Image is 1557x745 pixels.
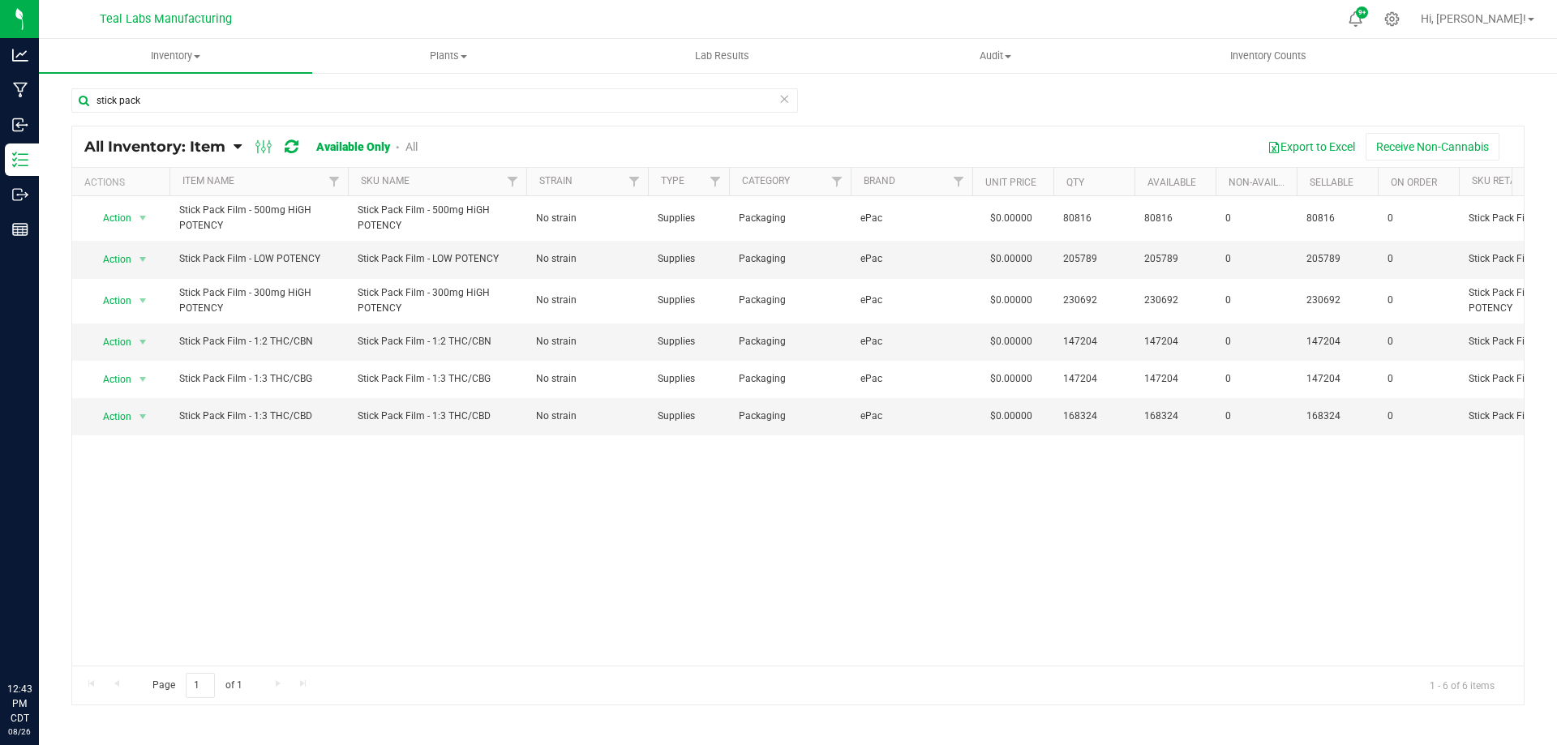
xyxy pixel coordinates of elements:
[179,409,338,424] span: Stick Pack Film - 1:3 THC/CBD
[182,175,234,186] a: Item Name
[658,293,719,308] span: Supplies
[179,371,338,387] span: Stick Pack Film - 1:3 THC/CBG
[133,331,153,353] span: select
[536,409,638,424] span: No strain
[1144,251,1206,267] span: 205789
[658,211,719,226] span: Supplies
[1208,49,1328,63] span: Inventory Counts
[358,409,517,424] span: Stick Pack Film - 1:3 THC/CBD
[1063,251,1125,267] span: 205789
[88,289,132,312] span: Action
[1225,211,1287,226] span: 0
[824,168,851,195] a: Filter
[1063,371,1125,387] span: 147204
[133,289,153,312] span: select
[139,673,255,698] span: Page of 1
[1225,409,1287,424] span: 0
[1066,177,1084,188] a: Qty
[84,177,163,188] div: Actions
[7,682,32,726] p: 12:43 PM CDT
[1388,371,1449,387] span: 0
[1147,177,1196,188] a: Available
[536,334,638,349] span: No strain
[88,248,132,271] span: Action
[739,211,841,226] span: Packaging
[860,409,963,424] span: ePac
[71,88,798,113] input: Search Item Name, Retail Display Name, SKU, Part Number...
[621,168,648,195] a: Filter
[405,140,418,153] a: All
[12,82,28,98] inline-svg: Manufacturing
[1358,10,1366,16] span: 9+
[179,285,338,316] span: Stick Pack Film - 300mg HiGH POTENCY
[316,140,390,153] a: Available Only
[860,371,963,387] span: ePac
[778,88,790,109] span: Clear
[1225,334,1287,349] span: 0
[1144,293,1206,308] span: 230692
[1306,293,1368,308] span: 230692
[860,293,963,308] span: ePac
[312,39,585,73] a: Plants
[585,39,859,73] a: Lab Results
[1225,371,1287,387] span: 0
[739,293,841,308] span: Packaging
[12,221,28,238] inline-svg: Reports
[1306,211,1368,226] span: 80816
[12,117,28,133] inline-svg: Inbound
[7,726,32,738] p: 08/26
[860,251,963,267] span: ePac
[1257,133,1366,161] button: Export to Excel
[982,247,1040,271] span: $0.00000
[133,207,153,229] span: select
[739,409,841,424] span: Packaging
[859,39,1132,73] a: Audit
[1306,251,1368,267] span: 205789
[860,49,1131,63] span: Audit
[658,371,719,387] span: Supplies
[361,175,410,186] a: SKU Name
[1388,211,1449,226] span: 0
[739,371,841,387] span: Packaging
[860,211,963,226] span: ePac
[739,334,841,349] span: Packaging
[179,334,338,349] span: Stick Pack Film - 1:2 THC/CBN
[982,405,1040,428] span: $0.00000
[88,368,132,391] span: Action
[133,248,153,271] span: select
[1144,334,1206,349] span: 147204
[658,334,719,349] span: Supplies
[742,175,790,186] a: Category
[84,138,225,156] span: All Inventory: Item
[1306,334,1368,349] span: 147204
[1417,673,1508,697] span: 1 - 6 of 6 items
[536,211,638,226] span: No strain
[985,177,1036,188] a: Unit Price
[1144,409,1206,424] span: 168324
[982,330,1040,353] span: $0.00000
[982,289,1040,312] span: $0.00000
[536,371,638,387] span: No strain
[1063,409,1125,424] span: 168324
[536,251,638,267] span: No strain
[84,138,234,156] a: All Inventory: Item
[100,12,232,26] span: Teal Labs Manufacturing
[982,207,1040,230] span: $0.00000
[1063,334,1125,349] span: 147204
[946,168,972,195] a: Filter
[88,405,132,428] span: Action
[88,331,132,353] span: Action
[313,49,585,63] span: Plants
[358,334,517,349] span: Stick Pack Film - 1:2 THC/CBN
[1229,177,1301,188] a: Non-Available
[179,203,338,233] span: Stick Pack Film - 500mg HiGH POTENCY
[1366,133,1499,161] button: Receive Non-Cannabis
[12,47,28,63] inline-svg: Analytics
[1306,409,1368,424] span: 168324
[321,168,348,195] a: Filter
[1388,293,1449,308] span: 0
[1144,371,1206,387] span: 147204
[358,203,517,233] span: Stick Pack Film - 500mg HiGH POTENCY
[1421,12,1526,25] span: Hi, [PERSON_NAME]!
[1063,293,1125,308] span: 230692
